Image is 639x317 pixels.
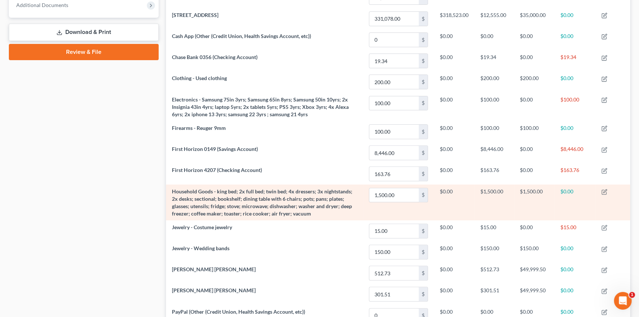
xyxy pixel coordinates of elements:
td: $0.00 [555,72,595,93]
td: $100.00 [555,93,595,121]
td: $0.00 [555,8,595,29]
input: 0.00 [369,96,419,110]
span: Household Goods - king bed; 2x full bed; twin bed; 4x dressers; 3x nightstands; 2x desks; section... [172,188,352,217]
td: $0.00 [514,29,555,50]
td: $0.00 [434,142,474,163]
td: $163.76 [555,163,595,185]
span: First Horizon 4207 (Checking Account) [172,167,262,173]
td: $15.00 [555,220,595,241]
input: 0.00 [369,54,419,68]
div: $ [419,12,428,26]
td: $100.00 [474,121,514,142]
td: $0.00 [514,93,555,121]
input: 0.00 [369,125,419,139]
td: $0.00 [434,50,474,71]
span: [STREET_ADDRESS] [172,12,218,18]
td: $0.00 [514,220,555,241]
div: $ [419,54,428,68]
div: $ [419,287,428,301]
td: $0.00 [555,185,595,220]
td: $150.00 [514,241,555,262]
td: $0.00 [434,121,474,142]
input: 0.00 [369,167,419,181]
td: $8,446.00 [555,142,595,163]
input: 0.00 [369,12,419,26]
span: PayPal (Other (Credit Union, Health Savings Account, etc)) [172,309,305,315]
td: $0.00 [434,220,474,241]
td: $200.00 [474,72,514,93]
td: $0.00 [474,29,514,50]
input: 0.00 [369,266,419,280]
iframe: Intercom live chat [614,292,632,310]
td: $1,500.00 [474,185,514,220]
span: Jewelry - Wedding bands [172,245,229,251]
td: $8,446.00 [474,142,514,163]
td: $0.00 [434,185,474,220]
input: 0.00 [369,287,419,301]
span: Electronics - Samsung 75in 3yrs; Samsung 65in 8yrs; Samsung 50in 10yrs; 2x Insignia 43in 4yrs; la... [172,96,349,117]
td: $0.00 [434,72,474,93]
input: 0.00 [369,75,419,89]
input: 0.00 [369,224,419,238]
a: Download & Print [9,24,159,41]
input: 0.00 [369,146,419,160]
div: $ [419,188,428,202]
td: $0.00 [514,142,555,163]
td: $0.00 [434,263,474,284]
td: $512.73 [474,263,514,284]
div: $ [419,75,428,89]
div: $ [419,125,428,139]
span: Jewelry - Costume jewelry [172,224,232,230]
div: $ [419,96,428,110]
td: $0.00 [434,241,474,262]
span: Additional Documents [16,2,68,8]
td: $12,555.00 [474,8,514,29]
div: $ [419,224,428,238]
div: $ [419,245,428,259]
div: $ [419,266,428,280]
td: $301.51 [474,284,514,305]
span: First Horizon 0149 (Savings Account) [172,146,258,152]
td: $35,000.00 [514,8,555,29]
span: Cash App (Other (Credit Union, Health Savings Account, etc)) [172,33,311,39]
td: $100.00 [514,121,555,142]
a: Review & File [9,44,159,60]
td: $49,999.50 [514,284,555,305]
td: $318,523.00 [434,8,474,29]
td: $15.00 [474,220,514,241]
div: $ [419,146,428,160]
td: $150.00 [474,241,514,262]
td: $200.00 [514,72,555,93]
td: $0.00 [555,29,595,50]
td: $49,999.50 [514,263,555,284]
input: 0.00 [369,245,419,259]
td: $0.00 [555,284,595,305]
div: $ [419,33,428,47]
td: $0.00 [434,163,474,185]
td: $0.00 [434,284,474,305]
td: $163.76 [474,163,514,185]
span: Chase Bank 0356 (Checking Account) [172,54,258,60]
span: [PERSON_NAME] [PERSON_NAME] [172,266,256,272]
span: Clothing - Used clothing [172,75,227,81]
td: $0.00 [555,241,595,262]
td: $0.00 [434,29,474,50]
td: $0.00 [555,263,595,284]
td: $19.34 [474,50,514,71]
input: 0.00 [369,188,419,202]
div: $ [419,167,428,181]
td: $0.00 [514,163,555,185]
td: $0.00 [555,121,595,142]
td: $19.34 [555,50,595,71]
td: $100.00 [474,93,514,121]
input: 0.00 [369,33,419,47]
td: $1,500.00 [514,185,555,220]
span: Firearms - Reuger 9mm [172,125,226,131]
span: 1 [629,292,635,298]
td: $0.00 [434,93,474,121]
span: [PERSON_NAME] [PERSON_NAME] [172,287,256,293]
td: $0.00 [514,50,555,71]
